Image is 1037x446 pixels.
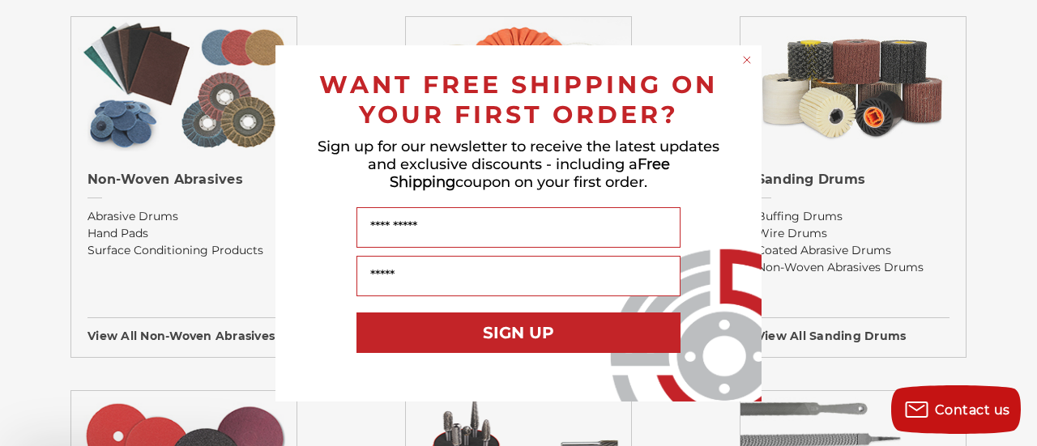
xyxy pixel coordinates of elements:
[739,52,755,68] button: Close dialog
[935,402,1010,418] span: Contact us
[891,385,1021,434] button: Contact us
[318,138,719,191] span: Sign up for our newsletter to receive the latest updates and exclusive discounts - including a co...
[319,70,718,130] span: WANT FREE SHIPPING ON YOUR FIRST ORDER?
[390,155,670,191] span: Free Shipping
[356,312,681,353] button: SIGN UP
